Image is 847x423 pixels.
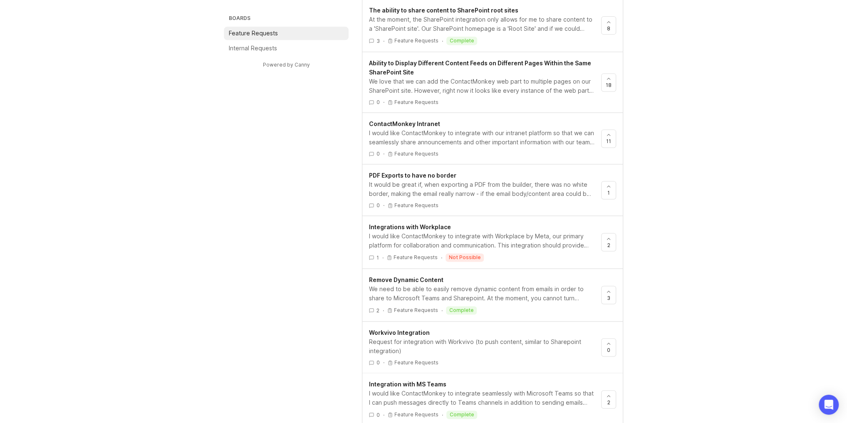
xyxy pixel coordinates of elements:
[369,328,601,366] a: Workvivo IntegrationRequest for integration with Workvivo (to push content, similar to Sharepoint...
[369,7,518,14] span: The ability to share content to SharePoint root sites
[450,411,474,418] p: complete
[442,37,443,45] div: ·
[449,254,480,261] p: not possible
[369,389,594,407] div: I would like ContactMonkey to integrate seamlessly with Microsoft Teams so that I can push messag...
[369,77,594,95] div: We love that we can add the ContactMonkey web part to multiple pages on our SharePoint site. Howe...
[369,380,601,419] a: Integration with MS TeamsI would like ContactMonkey to integrate seamlessly with Microsoft Teams ...
[369,337,594,356] div: Request for integration with Workvivo (to push content, similar to Sharepoint integration)
[369,15,594,33] div: At the moment, the SharePoint integration only allows for me to share content to a 'SharePoint si...
[369,180,594,198] div: It would be great if, when exporting a PDF from the builder, there was no white border, making th...
[601,286,616,304] button: 3
[601,338,616,356] button: 0
[376,37,380,45] span: 3
[376,99,380,106] span: 0
[607,189,610,196] span: 1
[369,232,594,250] div: I would like ContactMonkey to integrate with Workplace by Meta, our primary platform for collabor...
[383,99,384,106] div: ·
[382,254,384,261] div: ·
[369,276,443,283] span: Remove Dynamic Content
[394,254,438,261] p: Feature Requests
[441,307,443,314] div: ·
[601,129,616,148] button: 11
[369,129,594,147] div: I would like ContactMonkey to integrate with our intranet platform so that we can seamlessly shar...
[394,411,438,418] p: Feature Requests
[383,359,384,366] div: ·
[394,37,438,44] p: Feature Requests
[450,37,474,44] p: complete
[607,242,610,249] span: 2
[369,223,601,262] a: Integrations with WorkplaceI would like ContactMonkey to integrate with Workplace by Meta, our pr...
[376,150,380,157] span: 0
[224,42,349,55] a: Internal Requests
[394,359,438,366] p: Feature Requests
[369,120,440,127] span: ContactMonkey Intranet
[383,202,384,209] div: ·
[601,181,616,199] button: 1
[607,294,610,302] span: 3
[229,44,277,52] p: Internal Requests
[369,59,591,76] span: Ability to Display Different Content Feeds on Different Pages Within the Same SharePoint Site
[224,27,349,40] a: Feature Requests
[383,37,384,45] div: ·
[376,202,380,209] span: 0
[606,82,612,89] span: 18
[394,151,438,157] p: Feature Requests
[383,150,384,157] div: ·
[394,99,438,106] p: Feature Requests
[601,233,616,251] button: 2
[394,202,438,209] p: Feature Requests
[449,307,473,314] p: complete
[376,359,380,366] span: 0
[383,411,384,418] div: ·
[442,411,443,418] div: ·
[394,307,438,314] p: Feature Requests
[819,395,839,415] div: Open Intercom Messenger
[262,60,311,69] a: Powered by Canny
[229,29,278,37] p: Feature Requests
[369,275,601,314] a: Remove Dynamic ContentWe need to be able to easily remove dynamic content from emails in order to...
[369,284,594,303] div: We need to be able to easily remove dynamic content from emails in order to share to Microsoft Te...
[376,307,379,314] span: 2
[369,172,456,179] span: PDF Exports to have no border
[607,399,610,406] span: 2
[601,390,616,408] button: 2
[601,73,616,92] button: 18
[227,13,349,25] h3: Boards
[369,59,601,106] a: Ability to Display Different Content Feeds on Different Pages Within the Same SharePoint SiteWe l...
[369,171,601,209] a: PDF Exports to have no borderIt would be great if, when exporting a PDF from the builder, there w...
[376,254,379,261] span: 1
[369,6,601,45] a: The ability to share content to SharePoint root sitesAt the moment, the SharePoint integration on...
[369,381,446,388] span: Integration with MS Teams
[441,254,442,261] div: ·
[376,411,380,418] span: 0
[369,329,430,336] span: Workvivo Integration
[369,119,601,157] a: ContactMonkey IntranetI would like ContactMonkey to integrate with our intranet platform so that ...
[607,346,610,354] span: 0
[383,307,384,314] div: ·
[607,25,610,32] span: 8
[606,138,611,145] span: 11
[601,16,616,35] button: 8
[369,223,451,230] span: Integrations with Workplace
